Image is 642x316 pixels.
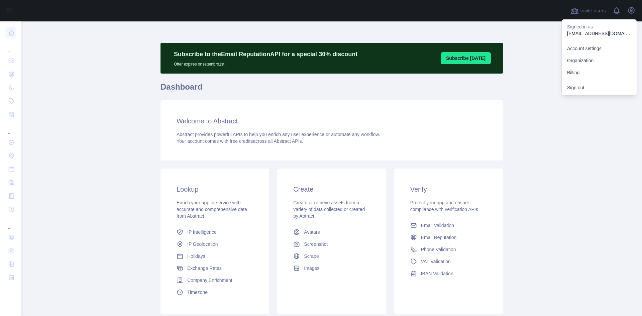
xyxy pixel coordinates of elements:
button: Subscribe [DATE] [441,52,491,64]
h1: Dashboard [160,82,503,98]
p: Offer expires on setembro 1st. [174,59,357,67]
span: Scrape [304,253,319,259]
a: IP Intelligence [174,226,256,238]
span: Email Validation [421,222,454,229]
a: Phone Validation [408,243,490,255]
a: Email Reputation [408,231,490,243]
div: ... [5,122,16,135]
button: Sign out [562,82,637,94]
a: Holidays [174,250,256,262]
span: Email Reputation [421,234,457,241]
button: Invite users [569,5,607,16]
span: Protect your app and ensure compliance with verification APIs [410,200,478,212]
a: Images [291,262,372,274]
a: Email Validation [408,219,490,231]
a: Scrape [291,250,372,262]
h3: Welcome to Abstract. [177,116,487,126]
span: Exchange Rates [187,265,222,272]
p: Signed in as [567,23,631,30]
div: ... [5,40,16,54]
h3: Lookup [177,185,253,194]
span: Create or retrieve assets from a variety of data collected or created by Abtract [293,200,365,219]
button: Billing [562,67,637,79]
h3: Verify [410,185,487,194]
span: VAT Validation [421,258,451,265]
a: Avatars [291,226,372,238]
span: Invite users [580,7,606,15]
span: free credits [230,138,253,144]
a: IBAN Validation [408,268,490,280]
span: Enrich your app or service with accurate and comprehensive data from Abstract [177,200,247,219]
a: Company Enrichment [174,274,256,286]
span: IP Geolocation [187,241,218,247]
a: IP Geolocation [174,238,256,250]
a: Timezone [174,286,256,298]
span: Timezone [187,289,208,296]
span: Avatars [304,229,320,235]
a: Organization [562,55,637,67]
span: Abstract provides powerful APIs to help you enrich any user experience or automate any workflow. [177,132,380,137]
span: Phone Validation [421,246,456,253]
div: ... [5,217,16,230]
h3: Create [293,185,370,194]
a: Account settings [562,42,637,55]
span: Screenshot [304,241,328,247]
span: IBAN Validation [421,270,453,277]
span: Your account comes with across all Abstract APIs. [177,138,303,144]
p: [EMAIL_ADDRESS][DOMAIN_NAME] [567,30,631,37]
a: Exchange Rates [174,262,256,274]
span: Company Enrichment [187,277,232,284]
span: IP Intelligence [187,229,217,235]
a: VAT Validation [408,255,490,268]
span: Holidays [187,253,205,259]
a: Screenshot [291,238,372,250]
p: Subscribe to the Email Reputation API for a special 30 % discount [174,49,357,59]
span: Images [304,265,319,272]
